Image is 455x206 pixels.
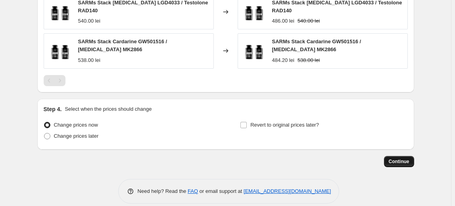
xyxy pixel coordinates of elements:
[198,188,244,194] span: or email support at
[272,39,361,52] span: SARMs Stack Cardarine GW501516 / [MEDICAL_DATA] MK2866
[188,188,198,194] a: FAQ
[54,133,99,139] span: Change prices later
[389,158,409,165] span: Continue
[78,39,167,52] span: SARMs Stack Cardarine GW501516 / [MEDICAL_DATA] MK2866
[78,56,100,64] div: 538.00 lei
[44,105,62,113] h2: Step 4.
[272,56,294,64] div: 484.20 lei
[65,105,152,113] p: Select when the prices should change
[44,75,65,86] nav: Pagination
[54,122,98,128] span: Change prices now
[272,17,294,25] div: 486.00 lei
[298,17,320,25] strike: 540.00 lei
[48,39,72,63] img: Cardarine_GW-501516_Ostarine_mk-2866_ultimatesarms_80x.jpg
[78,17,100,25] div: 540.00 lei
[298,56,320,64] strike: 538.00 lei
[244,188,331,194] a: [EMAIL_ADDRESS][DOMAIN_NAME]
[138,188,188,194] span: Need help? Read the
[250,122,319,128] span: Revert to original prices later?
[384,156,414,167] button: Continue
[242,39,266,63] img: Cardarine_GW-501516_Ostarine_mk-2866_ultimatesarms_80x.jpg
